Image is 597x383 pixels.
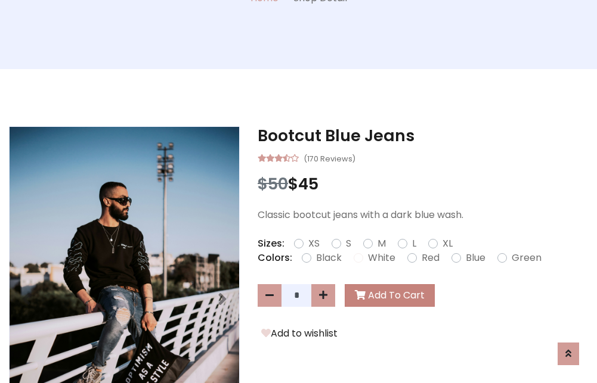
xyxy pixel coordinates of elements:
[258,126,588,145] h3: Bootcut Blue Jeans
[368,251,395,265] label: White
[258,251,292,265] p: Colors:
[422,251,440,265] label: Red
[378,236,386,251] label: M
[308,236,320,251] label: XS
[304,151,355,165] small: (170 Reviews)
[258,208,588,222] p: Classic bootcut jeans with a dark blue wash.
[258,326,341,341] button: Add to wishlist
[298,173,318,195] span: 45
[512,251,542,265] label: Green
[316,251,342,265] label: Black
[258,173,288,195] span: $50
[466,251,485,265] label: Blue
[346,236,351,251] label: S
[258,175,588,194] h3: $
[345,284,435,307] button: Add To Cart
[443,236,453,251] label: XL
[412,236,416,251] label: L
[258,236,284,251] p: Sizes:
